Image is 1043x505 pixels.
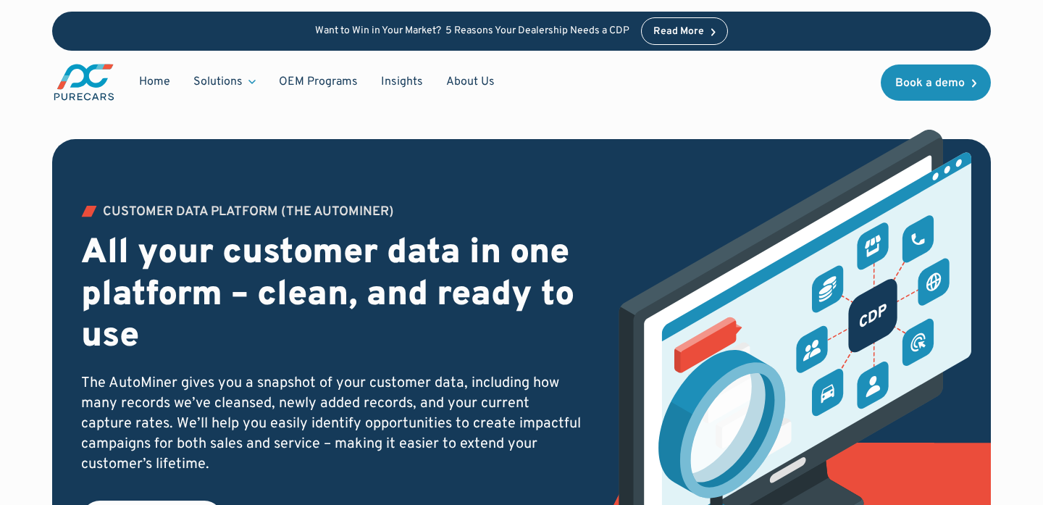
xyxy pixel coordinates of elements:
[193,74,243,90] div: Solutions
[127,68,182,96] a: Home
[103,206,394,219] div: Customer Data PLATFORM (The Autominer)
[435,68,506,96] a: About Us
[895,78,965,89] div: Book a demo
[881,64,991,101] a: Book a demo
[653,27,704,37] div: Read More
[267,68,369,96] a: OEM Programs
[369,68,435,96] a: Insights
[641,17,728,45] a: Read More
[52,62,116,102] img: purecars logo
[315,25,629,38] p: Want to Win in Your Market? 5 Reasons Your Dealership Needs a CDP
[182,68,267,96] div: Solutions
[52,62,116,102] a: main
[81,373,584,475] p: The AutoMiner gives you a snapshot of your customer data, including how many records we’ve cleans...
[81,233,584,359] h2: All your customer data in one platform – clean, and ready to use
